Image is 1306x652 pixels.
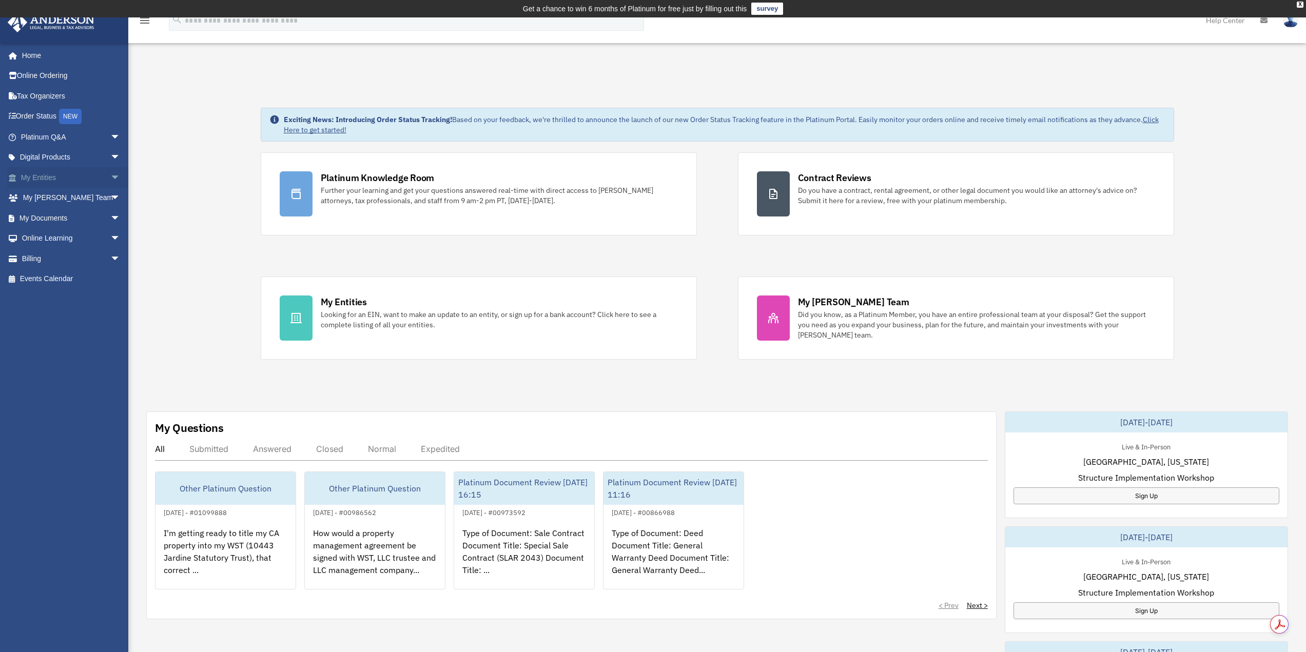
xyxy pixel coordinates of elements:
[603,506,683,517] div: [DATE] - #00866988
[110,208,131,229] span: arrow_drop_down
[139,14,151,27] i: menu
[421,444,460,454] div: Expedited
[284,115,452,124] strong: Exciting News: Introducing Order Status Tracking!
[1114,556,1179,566] div: Live & In-Person
[59,109,82,124] div: NEW
[7,86,136,106] a: Tax Organizers
[368,444,396,454] div: Normal
[1078,586,1214,599] span: Structure Implementation Workshop
[7,66,136,86] a: Online Ordering
[7,106,136,127] a: Order StatusNEW
[7,188,136,208] a: My [PERSON_NAME] Teamarrow_drop_down
[1005,412,1288,432] div: [DATE]-[DATE]
[155,519,296,599] div: I'm getting ready to title my CA property into my WST (10443 Jardine Statutory Trust), that corre...
[7,45,131,66] a: Home
[798,309,1155,340] div: Did you know, as a Platinum Member, you have an entire professional team at your disposal? Get th...
[155,506,235,517] div: [DATE] - #01099888
[304,471,445,589] a: Other Platinum Question[DATE] - #00986562How would a property management agreement be signed with...
[155,444,165,454] div: All
[1078,471,1214,484] span: Structure Implementation Workshop
[454,519,594,599] div: Type of Document: Sale Contract Document Title: Special Sale Contract (SLAR 2043) Document Title:...
[1283,13,1298,28] img: User Pic
[1013,602,1279,619] a: Sign Up
[155,471,296,589] a: Other Platinum Question[DATE] - #01099888I'm getting ready to title my CA property into my WST (1...
[7,127,136,147] a: Platinum Q&Aarrow_drop_down
[1005,527,1288,547] div: [DATE]-[DATE]
[7,228,136,249] a: Online Learningarrow_drop_down
[110,188,131,209] span: arrow_drop_down
[305,519,445,599] div: How would a property management agreement be signed with WST, LLC trustee and LLC management comp...
[284,115,1159,134] a: Click Here to get started!
[7,208,136,228] a: My Documentsarrow_drop_down
[603,472,744,505] div: Platinum Document Review [DATE] 11:16
[1114,441,1179,451] div: Live & In-Person
[321,171,435,184] div: Platinum Knowledge Room
[1083,456,1209,468] span: [GEOGRAPHIC_DATA], [US_STATE]
[321,309,678,330] div: Looking for an EIN, want to make an update to an entity, or sign up for a bank account? Click her...
[603,519,744,599] div: Type of Document: Deed Document Title: General Warranty Deed Document Title: General Warranty Dee...
[798,295,909,308] div: My [PERSON_NAME] Team
[523,3,747,15] div: Get a chance to win 6 months of Platinum for free just by filling out this
[110,167,131,188] span: arrow_drop_down
[798,171,871,184] div: Contract Reviews
[738,152,1174,235] a: Contract Reviews Do you have a contract, rental agreement, or other legal document you would like...
[798,185,1155,206] div: Do you have a contract, rental agreement, or other legal document you would like an attorney's ad...
[7,269,136,289] a: Events Calendar
[603,471,744,589] a: Platinum Document Review [DATE] 11:16[DATE] - #00866988Type of Document: Deed Document Title: Gen...
[454,472,594,505] div: Platinum Document Review [DATE] 16:15
[110,127,131,148] span: arrow_drop_down
[261,152,697,235] a: Platinum Knowledge Room Further your learning and get your questions answered real-time with dire...
[305,506,384,517] div: [DATE] - #00986562
[189,444,228,454] div: Submitted
[454,506,534,517] div: [DATE] - #00973592
[139,18,151,27] a: menu
[7,248,136,269] a: Billingarrow_drop_down
[7,167,136,188] a: My Entitiesarrow_drop_down
[305,472,445,505] div: Other Platinum Question
[738,276,1174,360] a: My [PERSON_NAME] Team Did you know, as a Platinum Member, you have an entire professional team at...
[1083,570,1209,583] span: [GEOGRAPHIC_DATA], [US_STATE]
[751,3,783,15] a: survey
[7,147,136,168] a: Digital Productsarrow_drop_down
[171,14,183,25] i: search
[1297,2,1303,8] div: close
[261,276,697,360] a: My Entities Looking for an EIN, want to make an update to an entity, or sign up for a bank accoun...
[967,600,988,610] a: Next >
[110,147,131,168] span: arrow_drop_down
[454,471,595,589] a: Platinum Document Review [DATE] 16:15[DATE] - #00973592Type of Document: Sale Contract Document T...
[110,228,131,249] span: arrow_drop_down
[284,114,1165,135] div: Based on your feedback, we're thrilled to announce the launch of our new Order Status Tracking fe...
[321,295,367,308] div: My Entities
[155,472,296,505] div: Other Platinum Question
[110,248,131,269] span: arrow_drop_down
[253,444,291,454] div: Answered
[321,185,678,206] div: Further your learning and get your questions answered real-time with direct access to [PERSON_NAM...
[316,444,343,454] div: Closed
[155,420,224,436] div: My Questions
[5,12,98,32] img: Anderson Advisors Platinum Portal
[1013,487,1279,504] a: Sign Up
